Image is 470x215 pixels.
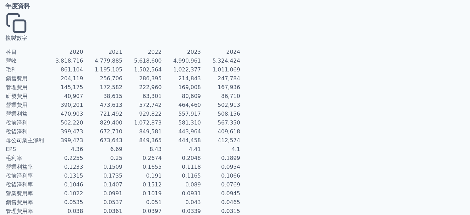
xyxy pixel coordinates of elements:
span: 0.1022 [64,190,83,197]
span: 6.69 [110,146,122,152]
span: 829,400 [100,119,122,126]
span: 4.36 [71,146,83,152]
span: 2023 [187,49,201,55]
span: 0.0465 [221,199,240,205]
span: 3,818,716 [55,57,83,64]
span: EPS [6,146,16,152]
span: 0.1407 [103,181,122,188]
span: 167,936 [218,84,240,90]
span: 0.2255 [64,155,83,161]
span: 0.0361 [103,208,122,214]
span: 399,473 [61,137,83,144]
span: 1,072,873 [134,119,162,126]
span: 稅前淨利率 [6,172,33,179]
span: 4.41 [189,146,201,152]
span: 0.1509 [103,164,122,170]
span: 營業費用率 [6,190,33,197]
span: 399,473 [61,128,83,135]
span: 2022 [148,49,162,55]
span: 銷售費用率 [6,199,33,205]
span: 0.0769 [221,181,240,188]
span: 0.0537 [103,199,122,205]
span: 0.1165 [182,172,201,179]
span: 1,502,564 [134,66,162,73]
span: 4,779,885 [95,57,122,64]
span: 毛利率 [6,155,22,161]
span: 0.2674 [142,155,162,161]
span: 145,175 [61,84,83,90]
span: 0.1899 [221,155,240,161]
span: 557,917 [179,111,201,117]
span: 管理費用率 [6,208,33,214]
span: 營業利益 [6,111,28,117]
span: 0.051 [146,199,162,205]
span: 5,618,600 [134,57,162,64]
span: 0.038 [68,208,83,214]
span: 毛利 [6,66,17,73]
span: 444,458 [179,137,201,144]
span: 營業利益率 [6,164,33,170]
span: 稅後淨利率 [6,181,33,188]
span: 0.1233 [64,164,83,170]
span: 2024 [226,49,240,55]
span: 464,460 [179,102,201,108]
span: 0.0945 [221,190,240,197]
span: 0.043 [185,199,201,205]
span: 稅後淨利 [6,128,28,135]
button: 複製數字 [5,12,27,42]
span: 0.1046 [64,181,83,188]
span: 1,022,377 [173,66,201,73]
span: 0.1735 [103,172,122,179]
span: 409,618 [218,128,240,135]
span: 721,492 [100,111,122,117]
span: 443,964 [179,128,201,135]
span: 40,907 [64,93,83,99]
span: 1,195,105 [95,66,122,73]
span: 4,990,961 [173,57,201,64]
span: 502,220 [61,119,83,126]
span: 科目 [6,49,17,55]
span: 4.1 [232,146,240,152]
span: 母公司業主淨利 [6,137,44,144]
span: 86,710 [221,93,240,99]
span: 1,011,069 [213,66,240,73]
span: 0.0315 [221,208,240,214]
span: 508,156 [218,111,240,117]
span: 672,710 [100,128,122,135]
span: 80,609 [182,93,201,99]
span: 研發費用 [6,93,28,99]
span: 0.2048 [182,155,201,161]
span: 0.0991 [103,190,122,197]
span: 0.1315 [64,172,83,179]
span: 0.191 [146,172,162,179]
span: 470,903 [61,111,83,117]
span: 247,784 [218,75,240,82]
span: 169,008 [179,84,201,90]
span: 營業費用 [6,102,28,108]
span: 0.0397 [142,208,162,214]
span: 473,613 [100,102,122,108]
span: 673,643 [100,137,122,144]
span: 581,310 [179,119,201,126]
span: 214,843 [179,75,201,82]
span: 0.0535 [64,199,83,205]
span: 412,574 [218,137,240,144]
span: 256,706 [100,75,122,82]
span: 0.25 [110,155,122,161]
span: 172,582 [100,84,122,90]
span: 849,581 [139,128,162,135]
span: 2020 [69,49,83,55]
span: 0.1655 [142,164,162,170]
span: 572,742 [139,102,162,108]
span: 0.1066 [221,172,240,179]
span: 204,119 [61,75,83,82]
span: 286,395 [139,75,162,82]
span: 929,822 [139,111,162,117]
span: 502,913 [218,102,240,108]
span: 222,960 [139,84,162,90]
span: 2021 [108,49,122,55]
span: 5,324,424 [213,57,240,64]
h3: 年度資料 [5,1,465,11]
span: 0.0931 [182,190,201,197]
span: 0.1512 [142,181,162,188]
